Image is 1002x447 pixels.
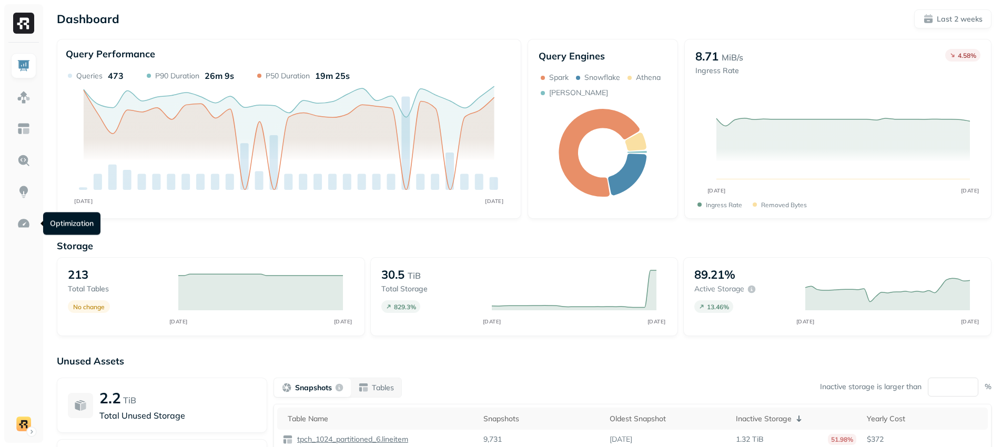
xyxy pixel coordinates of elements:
[43,212,100,235] div: Optimization
[706,201,742,209] p: Ingress Rate
[372,383,394,393] p: Tables
[76,71,103,81] p: Queries
[99,389,121,407] p: 2.2
[610,434,632,444] p: [DATE]
[485,198,503,204] tspan: [DATE]
[483,434,502,444] p: 9,731
[867,434,983,444] p: $372
[17,90,31,104] img: Assets
[736,434,764,444] p: 1.32 TiB
[282,434,293,445] img: table
[914,9,991,28] button: Last 2 weeks
[482,318,501,325] tspan: [DATE]
[707,187,725,194] tspan: [DATE]
[68,267,88,282] p: 213
[549,88,608,98] p: [PERSON_NAME]
[123,394,136,407] p: TiB
[74,198,93,204] tspan: [DATE]
[483,414,599,424] div: Snapshots
[985,382,991,392] p: %
[155,71,199,81] p: P90 Duration
[16,416,31,431] img: demo
[381,267,404,282] p: 30.5
[381,284,481,294] p: Total storage
[73,303,105,311] p: No change
[694,284,744,294] p: Active storage
[293,434,408,444] a: tpch_1024_partitioned_6.lineitem
[707,303,729,311] p: 13.46 %
[17,154,31,167] img: Query Explorer
[761,201,807,209] p: Removed bytes
[68,284,168,294] p: Total tables
[647,318,665,325] tspan: [DATE]
[266,71,310,81] p: P50 Duration
[169,318,188,325] tspan: [DATE]
[960,187,979,194] tspan: [DATE]
[394,303,416,311] p: 829.3 %
[57,355,991,367] p: Unused Assets
[736,414,792,424] p: Inactive Storage
[17,59,31,73] img: Dashboard
[539,50,667,62] p: Query Engines
[17,217,31,230] img: Optimization
[960,318,979,325] tspan: [DATE]
[295,434,408,444] p: tpch_1024_partitioned_6.lineitem
[13,13,34,34] img: Ryft
[958,52,976,59] p: 4.58 %
[937,14,983,24] p: Last 2 weeks
[17,185,31,199] img: Insights
[295,383,332,393] p: Snapshots
[334,318,352,325] tspan: [DATE]
[867,414,983,424] div: Yearly Cost
[636,73,661,83] p: Athena
[57,240,991,252] p: Storage
[549,73,569,83] p: Spark
[408,269,421,282] p: TiB
[828,434,856,445] p: 51.98%
[610,414,725,424] div: Oldest Snapshot
[17,122,31,136] img: Asset Explorer
[99,409,256,422] p: Total Unused Storage
[796,318,814,325] tspan: [DATE]
[695,49,718,64] p: 8.71
[315,70,350,81] p: 19m 25s
[695,66,743,76] p: Ingress Rate
[820,382,922,392] p: Inactive storage is larger than
[108,70,124,81] p: 473
[694,267,735,282] p: 89.21%
[66,48,155,60] p: Query Performance
[288,414,473,424] div: Table Name
[722,51,743,64] p: MiB/s
[57,12,119,26] p: Dashboard
[584,73,620,83] p: Snowflake
[205,70,234,81] p: 26m 9s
